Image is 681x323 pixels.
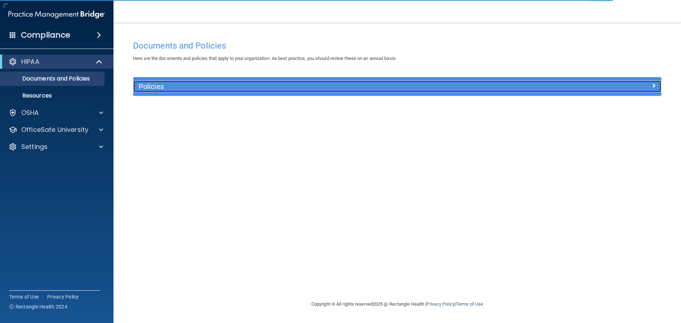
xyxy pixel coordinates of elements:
[139,81,656,92] a: Policies
[133,56,397,61] span: Here are the documents and policies that apply to your organization. As best practice, you should...
[5,75,101,82] p: Documents and Policies
[9,293,39,300] a: Terms of Use
[9,7,105,22] img: PMB logo
[426,301,454,307] a: Privacy Policy
[21,108,39,117] p: OSHA
[9,126,103,134] a: OfficeSafe University
[21,126,88,134] p: OfficeSafe University
[9,57,103,66] a: HIPAA
[9,303,67,310] span: Ⓒ Rectangle Health 2024
[21,57,39,66] p: HIPAA
[21,143,48,151] p: Settings
[456,301,483,307] a: Terms of Use
[139,83,524,90] h5: Policies
[268,293,527,316] div: Copyright © All rights reserved 2025 @ Rectangle Health | |
[133,41,661,50] h4: Documents and Policies
[5,92,101,99] p: Resources
[9,143,103,151] a: Settings
[47,293,79,300] a: Privacy Policy
[21,30,70,40] h4: Compliance
[9,108,103,117] a: OSHA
